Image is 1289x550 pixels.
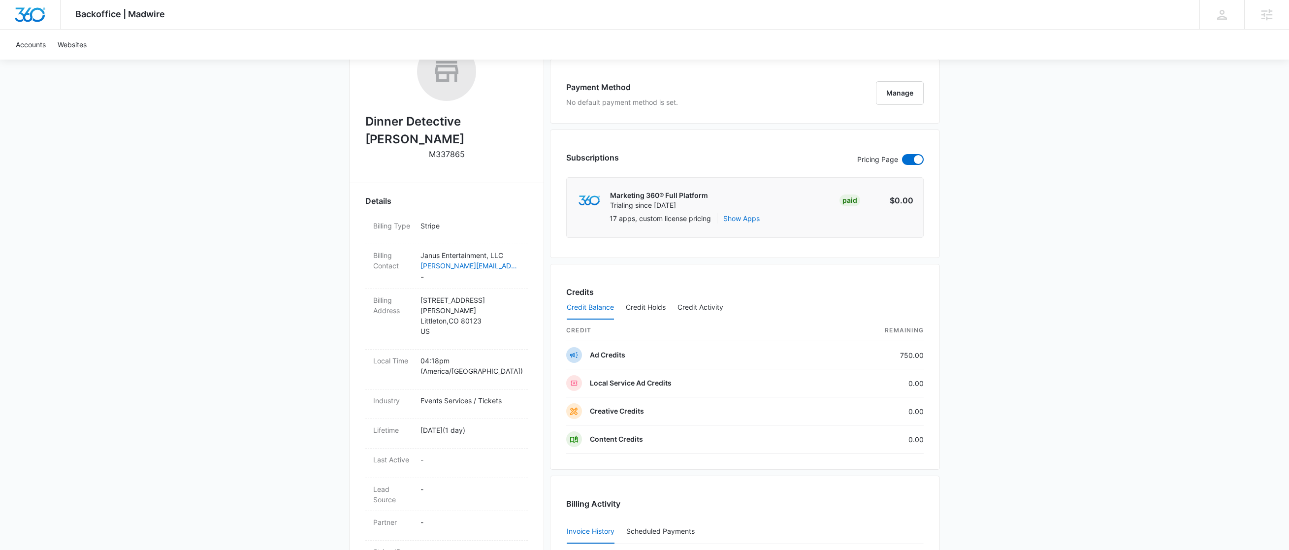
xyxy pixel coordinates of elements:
[365,195,391,207] span: Details
[567,520,614,544] button: Invoice History
[867,194,913,206] p: $0.00
[420,484,520,494] p: -
[677,296,723,320] button: Credit Activity
[420,250,520,260] p: Janus Entertainment, LLC
[839,194,860,206] div: Paid
[420,356,520,376] p: 04:18pm ( America/[GEOGRAPHIC_DATA] )
[365,389,528,419] div: IndustryEvents Services / Tickets
[610,191,708,200] p: Marketing 360® Full Platform
[420,295,520,336] p: [STREET_ADDRESS][PERSON_NAME] Littleton , CO 80123 US
[365,215,528,244] div: Billing TypeStripe
[819,320,924,341] th: Remaining
[420,250,520,283] dd: -
[420,395,520,406] p: Events Services / Tickets
[373,395,413,406] dt: Industry
[566,97,678,107] p: No default payment method is set.
[373,295,413,316] dt: Billing Address
[365,478,528,511] div: Lead Source-
[365,289,528,350] div: Billing Address[STREET_ADDRESS][PERSON_NAME]Littleton,CO 80123US
[420,454,520,465] p: -
[420,221,520,231] p: Stripe
[365,449,528,478] div: Last Active-
[876,81,924,105] button: Manage
[365,350,528,389] div: Local Time04:18pm (America/[GEOGRAPHIC_DATA])
[365,113,528,148] h2: Dinner Detective [PERSON_NAME]
[566,286,594,298] h3: Credits
[819,397,924,425] td: 0.00
[365,244,528,289] div: Billing ContactJanus Entertainment, LLC[PERSON_NAME][EMAIL_ADDRESS][DOMAIN_NAME]-
[420,517,520,527] p: -
[420,260,520,271] a: [PERSON_NAME][EMAIL_ADDRESS][DOMAIN_NAME]
[373,221,413,231] dt: Billing Type
[373,517,413,527] dt: Partner
[819,425,924,453] td: 0.00
[610,200,708,210] p: Trialing since [DATE]
[429,148,465,160] p: M337865
[365,419,528,449] div: Lifetime[DATE](1 day)
[10,30,52,60] a: Accounts
[590,434,643,444] p: Content Credits
[75,9,165,19] span: Backoffice | Madwire
[567,296,614,320] button: Credit Balance
[566,320,819,341] th: credit
[373,484,413,505] dt: Lead Source
[819,369,924,397] td: 0.00
[590,350,625,360] p: Ad Credits
[626,296,666,320] button: Credit Holds
[610,213,711,224] p: 17 apps, custom license pricing
[566,81,678,93] h3: Payment Method
[626,528,699,535] div: Scheduled Payments
[566,498,924,510] h3: Billing Activity
[373,356,413,366] dt: Local Time
[420,425,520,435] p: [DATE] ( 1 day )
[373,454,413,465] dt: Last Active
[566,152,619,163] h3: Subscriptions
[723,213,760,224] button: Show Apps
[590,406,644,416] p: Creative Credits
[365,511,528,541] div: Partner-
[857,154,898,165] p: Pricing Page
[590,378,672,388] p: Local Service Ad Credits
[373,425,413,435] dt: Lifetime
[373,250,413,271] dt: Billing Contact
[819,341,924,369] td: 750.00
[52,30,93,60] a: Websites
[579,195,600,206] img: marketing360Logo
